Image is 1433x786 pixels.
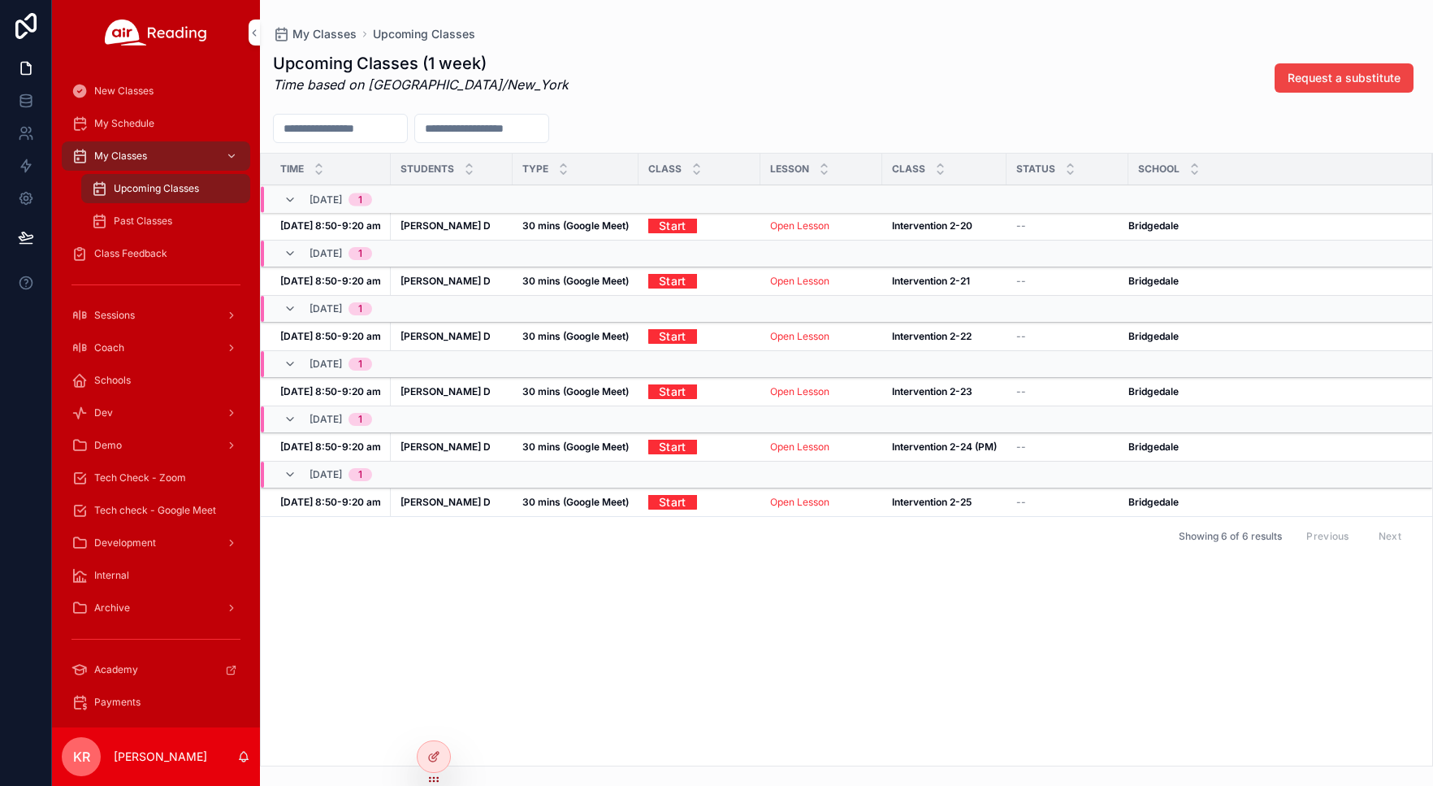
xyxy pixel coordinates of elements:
[892,275,970,287] strong: Intervention 2-21
[1016,219,1026,232] span: --
[1128,496,1413,509] a: Bridgedale
[280,275,381,288] a: [DATE] 8:50-9:20 am
[280,163,304,176] span: Time
[94,406,113,419] span: Dev
[94,663,138,676] span: Academy
[400,385,491,397] strong: [PERSON_NAME] D
[358,358,362,371] div: 1
[522,330,629,342] strong: 30 mins (Google Meet)
[522,275,629,288] a: 30 mins (Google Meet)
[1128,275,1179,287] strong: Bridgedale
[373,26,475,42] span: Upcoming Classes
[892,496,997,509] a: Intervention 2-25
[273,52,569,75] h1: Upcoming Classes (1 week)
[770,496,829,508] a: Open Lesson
[280,441,381,454] a: [DATE] 8:50-9:20 am
[310,413,342,426] span: [DATE]
[62,333,250,363] a: Coach
[310,468,342,481] span: [DATE]
[62,528,250,558] a: Development
[1288,70,1401,86] span: Request a substitute
[81,206,250,236] a: Past Classes
[94,150,147,163] span: My Classes
[522,385,629,397] strong: 30 mins (Google Meet)
[273,26,357,42] a: My Classes
[1128,275,1413,288] a: Bridgedale
[280,330,381,343] a: [DATE] 8:50-9:20 am
[648,495,751,510] a: Start
[1016,385,1026,398] span: --
[400,275,503,288] a: [PERSON_NAME] D
[114,215,172,228] span: Past Classes
[1016,330,1119,343] a: --
[280,496,381,508] strong: [DATE] 8:50-9:20 am
[280,275,381,287] strong: [DATE] 8:50-9:20 am
[1128,441,1413,454] a: Bridgedale
[770,219,829,232] a: Open Lesson
[73,747,90,766] span: KR
[310,247,342,260] span: [DATE]
[94,341,124,354] span: Coach
[648,219,751,233] a: Start
[94,374,131,387] span: Schools
[400,219,503,232] a: [PERSON_NAME] D
[1128,441,1179,453] strong: Bridgedale
[892,330,972,342] strong: Intervention 2-22
[94,471,186,484] span: Tech Check - Zoom
[770,330,872,343] a: Open Lesson
[292,26,357,42] span: My Classes
[94,309,135,322] span: Sessions
[62,239,250,268] a: Class Feedback
[62,496,250,525] a: Tech check - Google Meet
[1016,219,1119,232] a: --
[1128,219,1179,232] strong: Bridgedale
[522,385,629,398] a: 30 mins (Google Meet)
[358,413,362,426] div: 1
[62,76,250,106] a: New Classes
[770,275,829,287] a: Open Lesson
[648,213,697,238] a: Start
[94,117,154,130] span: My Schedule
[94,601,130,614] span: Archive
[310,193,342,206] span: [DATE]
[1016,163,1055,176] span: Status
[62,561,250,590] a: Internal
[892,219,997,232] a: Intervention 2-20
[522,163,548,176] span: Type
[62,655,250,684] a: Academy
[114,749,207,765] p: [PERSON_NAME]
[400,219,491,232] strong: [PERSON_NAME] D
[400,441,503,454] a: [PERSON_NAME] D
[94,85,154,98] span: New Classes
[280,385,381,398] a: [DATE] 8:50-9:20 am
[522,219,629,232] a: 30 mins (Google Meet)
[280,219,381,232] a: [DATE] 8:50-9:20 am
[1128,330,1413,343] a: Bridgedale
[648,440,751,454] a: Start
[892,275,997,288] a: Intervention 2-21
[62,431,250,460] a: Demo
[114,182,199,195] span: Upcoming Classes
[770,385,872,398] a: Open Lesson
[1016,385,1119,398] a: --
[94,569,129,582] span: Internal
[310,302,342,315] span: [DATE]
[81,174,250,203] a: Upcoming Classes
[892,163,925,176] span: Class
[94,696,141,709] span: Payments
[892,441,997,453] strong: Intervention 2-24 (PM)
[1138,163,1180,176] span: School
[1016,441,1119,454] a: --
[62,398,250,428] a: Dev
[94,439,122,452] span: Demo
[1275,63,1414,93] button: Request a substitute
[648,274,751,289] a: Start
[94,504,216,517] span: Tech check - Google Meet
[1016,330,1026,343] span: --
[770,330,829,342] a: Open Lesson
[400,385,503,398] a: [PERSON_NAME] D
[1128,496,1179,508] strong: Bridgedale
[892,496,972,508] strong: Intervention 2-25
